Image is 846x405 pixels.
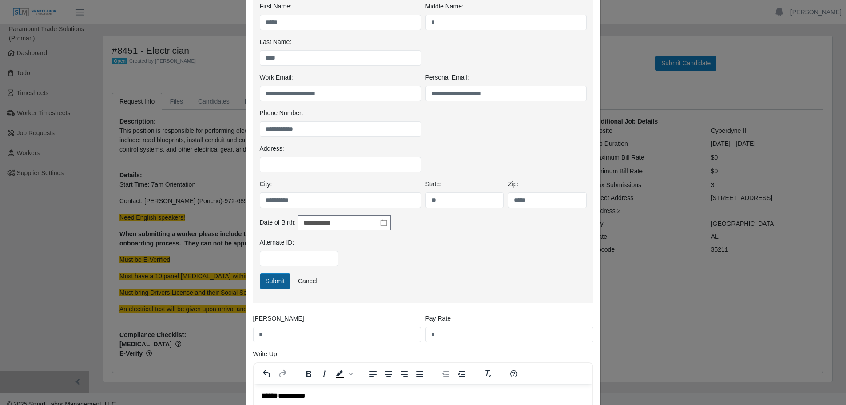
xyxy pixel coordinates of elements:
label: State: [425,180,442,189]
label: Pay Rate [425,314,451,323]
label: [PERSON_NAME] [253,314,304,323]
div: Background color Black [332,368,354,380]
label: Work Email: [260,73,293,82]
label: Alternate ID: [260,238,294,247]
label: Personal Email: [425,73,469,82]
body: Rich Text Area. Press ALT-0 for help. [7,7,331,276]
button: Align left [365,368,381,380]
button: Align right [397,368,412,380]
label: Zip: [508,180,518,189]
button: Align center [381,368,396,380]
button: Undo [259,368,274,380]
label: Phone Number: [260,108,303,118]
label: City: [260,180,272,189]
button: Decrease indent [438,368,453,380]
button: Justify [412,368,427,380]
label: Write Up [253,349,277,359]
button: Clear formatting [480,368,495,380]
button: Help [506,368,521,380]
button: Increase indent [454,368,469,380]
label: Last Name: [260,37,292,47]
a: Cancel [292,273,323,289]
label: Date of Birth: [260,218,296,227]
button: Italic [317,368,332,380]
label: Address: [260,144,284,153]
button: Submit [260,273,291,289]
button: Bold [301,368,316,380]
button: Redo [275,368,290,380]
